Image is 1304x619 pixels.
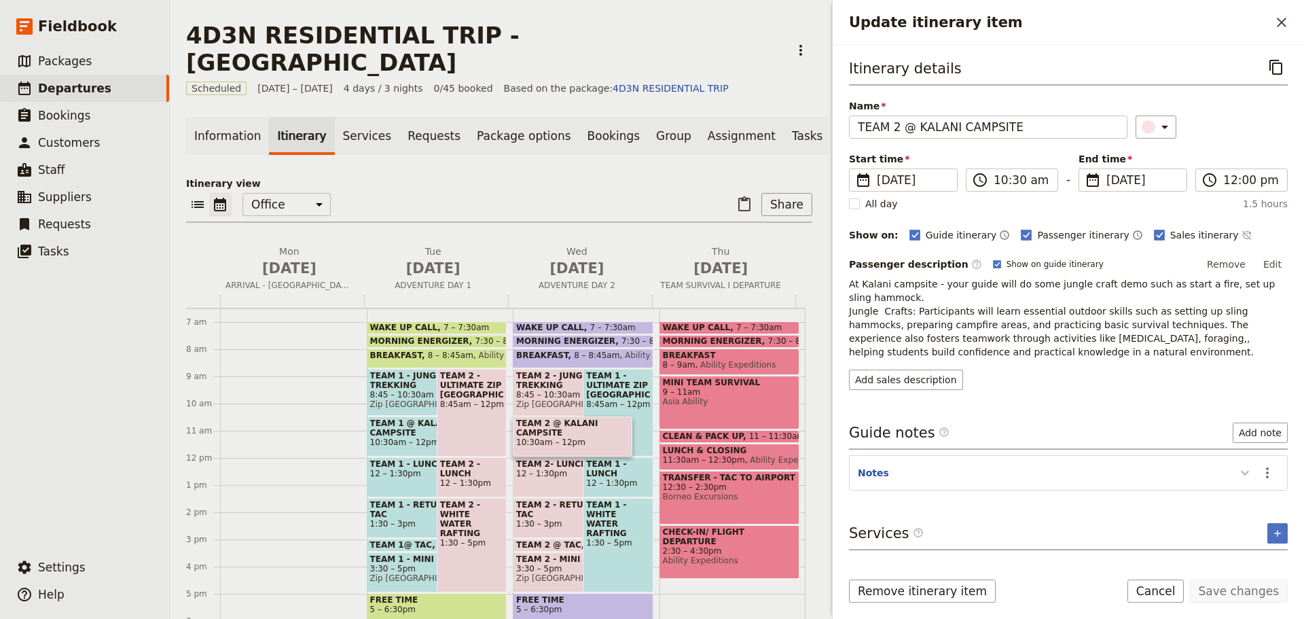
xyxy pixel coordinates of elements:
[370,336,475,346] span: MORNING ENERGIZER
[849,228,899,242] div: Show on:
[513,369,632,416] div: TEAM 2 - JUNGLE TREKKING8:45 – 10:30amZip [GEOGRAPHIC_DATA]
[516,371,629,390] span: TEAM 2 - JUNGLE TREKKING
[186,425,220,436] div: 11 am
[367,552,486,593] div: TEAM 1 - MINI ACTIVITY3:30 – 5pmZip [GEOGRAPHIC_DATA]
[516,500,629,519] span: TEAM 2 - RETURN TO TAC
[1066,171,1070,192] span: -
[1132,227,1143,243] button: Time shown on passenger itinerary
[651,245,795,295] button: Thu [DATE]TEAM SURVIVAL I DEPARTURE
[586,478,649,488] span: 12 – 1:30pm
[663,336,768,346] span: MORNING ENERGIZER
[437,369,507,457] div: TEAM 2 - ULTIMATE ZIP [GEOGRAPHIC_DATA]8:45am – 12pm
[440,371,503,400] span: TEAM 2 - ULTIMATE ZIP [GEOGRAPHIC_DATA]
[186,480,220,491] div: 1 pm
[586,459,649,478] span: TEAM 1 - LUNCH
[437,457,507,497] div: TEAM 2 - LUNCH12 – 1:30pm
[1233,423,1288,443] button: Add note
[186,453,220,463] div: 12 pm
[370,351,428,360] span: BREAKFAST
[1085,172,1101,188] span: ​
[370,469,483,478] span: 12 – 1:30pm
[613,83,729,94] a: 4D3N RESIDENTIAL TRIP
[663,556,797,565] span: Ability Expeditions
[225,245,353,279] h2: Mon
[586,371,649,400] span: TEAM 1 - ULTIMATE ZIP [GEOGRAPHIC_DATA]
[971,259,982,270] span: ​
[586,538,649,548] span: 1:30 – 5pm
[663,387,797,397] span: 9 – 11am
[38,136,100,149] span: Customers
[1270,11,1293,34] button: Close drawer
[513,417,632,457] div: TEAM 2 @ KALANI CAMPSITE10:30am – 12pm
[651,280,790,291] span: TEAM SURVIVAL I DEPARTURE
[186,344,220,355] div: 8 am
[657,258,784,279] span: [DATE]
[186,117,269,155] a: Information
[516,351,574,360] span: BREAKFAST
[516,605,650,614] span: 5 – 6:30pm
[443,323,489,332] span: 7 – 7:30am
[38,16,117,37] span: Fieldbook
[583,457,653,497] div: TEAM 1 - LUNCH12 – 1:30pm
[370,605,504,614] span: 5 – 6:30pm
[784,117,831,155] a: Tasks
[186,561,220,572] div: 4 pm
[590,323,636,332] span: 7 – 7:30am
[38,163,65,177] span: Staff
[849,58,962,79] h3: Itinerary details
[399,117,469,155] a: Requests
[370,564,483,573] span: 3:30 – 5pm
[370,390,483,400] span: 8:45 – 10:30am
[1201,254,1252,275] button: Remove
[1265,56,1288,79] button: Copy itinerary item
[849,279,1278,357] span: At Kalani campsite - your guide will do some jungle craft demo such as start a fire, set up sling...
[257,82,333,95] span: [DATE] – [DATE]
[38,54,92,68] span: Packages
[659,321,800,334] div: WAKE UP CALL7 – 7:30am
[516,540,587,550] span: TEAM 2 @ TAC
[849,116,1127,139] input: Name
[663,397,797,406] span: Asia Ability
[865,197,898,211] span: All day
[858,466,889,480] button: Notes
[663,323,737,332] span: WAKE UP CALL
[513,349,653,368] div: BREAKFAST8 – 8:45amAbility Expeditions
[209,193,232,216] button: Calendar view
[663,378,797,387] span: MINI TEAM SURVIVAL
[367,335,507,348] div: MORNING ENERGIZER7:30 – 8am
[663,360,695,370] span: 8 – 9am
[745,455,826,465] span: Ability Expeditions
[38,82,111,95] span: Departures
[38,561,86,574] span: Settings
[1106,172,1178,188] span: [DATE]
[513,498,632,538] div: TEAM 2 - RETURN TO TAC1:30 – 3pm
[663,473,797,482] span: TRANSFER - TAC TO AIRPORT
[1037,228,1129,242] span: Passenger itinerary
[1143,119,1173,135] div: ​
[516,438,629,447] span: 10:30am – 12pm
[849,370,963,390] button: Add sales description
[663,446,797,455] span: LUNCH & CLOSING
[475,336,521,346] span: 7:30 – 8am
[663,527,797,546] span: CHECK-IN/ FLIGHT DEPARTURE
[663,431,749,441] span: CLEAN & PACK UP
[659,525,800,579] div: CHECK-IN/ FLIGHT DEPARTURE2:30 – 4:30pmAbility Expeditions
[659,376,800,429] div: MINI TEAM SURVIVAL9 – 11amAsia Ability
[370,323,444,332] span: WAKE UP CALL
[663,492,797,501] span: Borneo Excursions
[364,245,508,295] button: Tue [DATE]ADVENTURE DAY 1
[370,438,483,447] span: 10:30am – 12pm
[220,280,359,291] span: ARRIVAL - [GEOGRAPHIC_DATA]
[733,193,756,216] button: Paste itinerary item
[370,519,483,529] span: 1:30 – 3pm
[663,455,745,465] span: 11:30am – 12:30pm
[367,369,486,416] div: TEAM 1 - JUNGLE TREKKING8:45 – 10:30amZip [GEOGRAPHIC_DATA]
[369,258,497,279] span: [DATE]
[1223,172,1279,188] input: ​
[469,117,579,155] a: Package options
[437,498,507,593] div: TEAM 2 - WHITE WATER RAFTING1:30 – 5pm
[586,400,649,409] span: 8:45am – 12pm
[513,258,641,279] span: [DATE]
[369,245,497,279] h2: Tue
